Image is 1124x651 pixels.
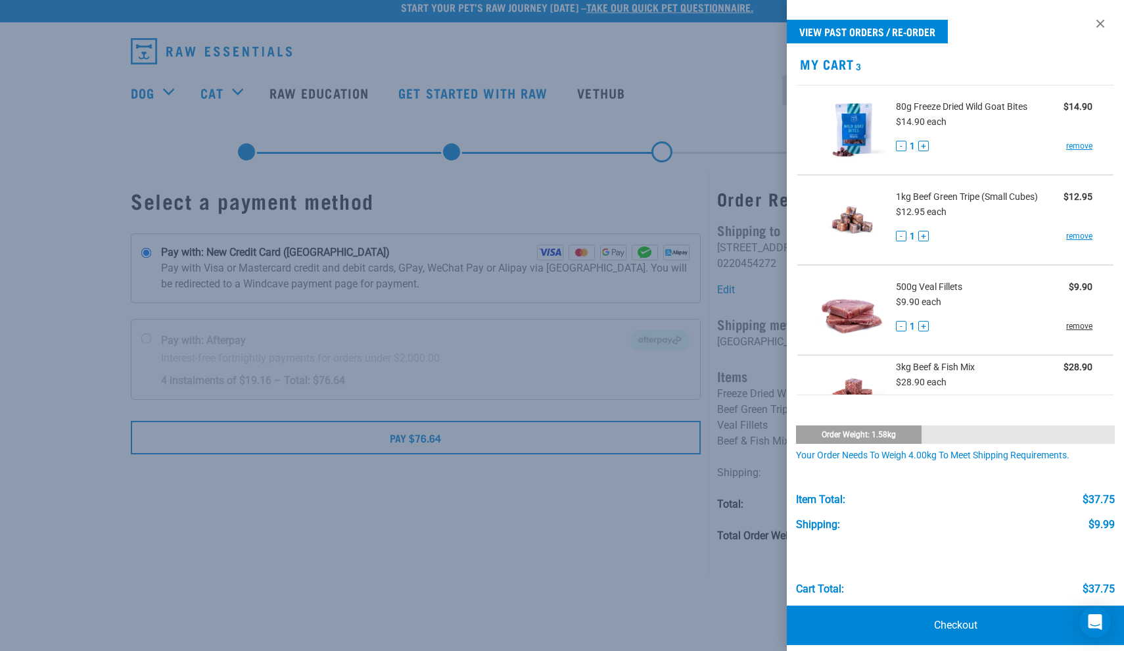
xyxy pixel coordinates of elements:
[796,519,840,531] div: Shipping:
[818,96,886,164] img: Freeze Dried Wild Goat Bites
[896,321,906,331] button: -
[918,321,929,331] button: +
[918,141,929,151] button: +
[896,116,947,127] span: $14.90 each
[1079,606,1111,638] div: Open Intercom Messenger
[854,64,862,68] span: 3
[1066,230,1092,242] a: remove
[796,494,845,506] div: Item Total:
[896,231,906,241] button: -
[787,20,948,43] a: View past orders / re-order
[910,229,915,243] span: 1
[1089,519,1115,531] div: $9.99
[1083,494,1115,506] div: $37.75
[896,280,962,294] span: 500g Veal Fillets
[896,297,941,307] span: $9.90 each
[1064,362,1092,372] strong: $28.90
[796,583,844,595] div: Cart total:
[896,100,1027,114] span: 80g Freeze Dried Wild Goat Bites
[796,425,922,444] div: Order weight: 1.58kg
[1069,281,1092,292] strong: $9.90
[910,320,915,333] span: 1
[910,139,915,153] span: 1
[1064,101,1092,112] strong: $14.90
[896,141,906,151] button: -
[896,190,1038,204] span: 1kg Beef Green Tripe (Small Cubes)
[1064,191,1092,202] strong: $12.95
[1066,320,1092,332] a: remove
[896,360,975,374] span: 3kg Beef & Fish Mix
[896,206,947,217] span: $12.95 each
[896,377,947,387] span: $28.90 each
[1066,140,1092,152] a: remove
[918,231,929,241] button: +
[796,450,1115,461] div: Your order needs to weigh 4.00kg to meet shipping requirements.
[818,276,886,344] img: Veal Fillets
[787,57,1124,72] h2: My Cart
[818,186,886,254] img: Beef Green Tripe (Small Cubes)
[1083,583,1115,595] div: $37.75
[818,360,886,428] img: Beef & Fish Mix
[787,606,1124,645] a: Checkout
